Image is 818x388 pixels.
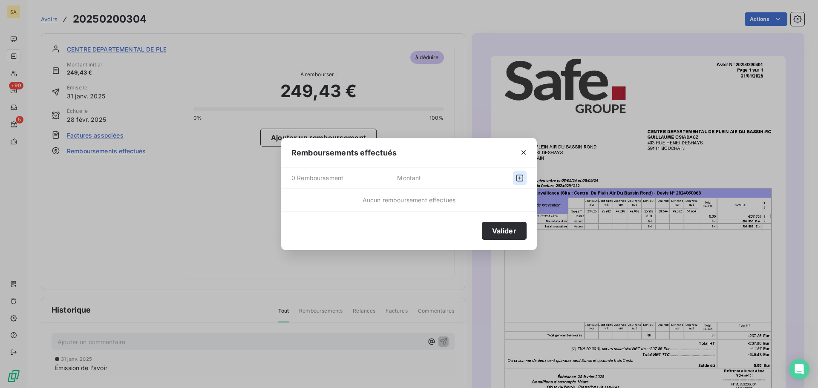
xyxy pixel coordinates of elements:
[363,196,455,204] span: Aucun remboursement effectués
[291,171,397,185] span: 0 Remboursement
[789,359,809,379] div: Open Intercom Messenger
[397,171,479,185] span: Montant
[482,222,527,240] button: Valider
[291,147,397,158] span: Remboursements effectués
